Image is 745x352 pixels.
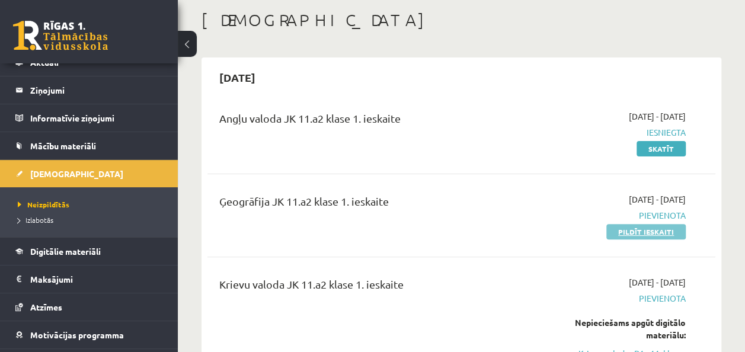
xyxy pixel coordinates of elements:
span: Atzīmes [30,302,62,312]
a: Informatīvie ziņojumi [15,104,163,132]
a: Mācību materiāli [15,132,163,159]
h1: [DEMOGRAPHIC_DATA] [202,10,721,30]
a: Atzīmes [15,293,163,321]
a: Izlabotās [18,215,166,225]
span: Neizpildītās [18,200,69,209]
div: Krievu valoda JK 11.a2 klase 1. ieskaite [219,276,525,298]
div: Angļu valoda JK 11.a2 klase 1. ieskaite [219,110,525,132]
span: Pievienota [542,209,686,222]
h2: [DATE] [207,63,267,91]
span: Mācību materiāli [30,140,96,151]
span: Pievienota [542,292,686,305]
span: [DATE] - [DATE] [629,276,686,289]
legend: Informatīvie ziņojumi [30,104,163,132]
span: Iesniegta [542,126,686,139]
span: Motivācijas programma [30,329,124,340]
a: Pildīt ieskaiti [606,224,686,239]
legend: Ziņojumi [30,76,163,104]
span: [DEMOGRAPHIC_DATA] [30,168,123,179]
div: Nepieciešams apgūt digitālo materiālu: [542,316,686,341]
span: Digitālie materiāli [30,246,101,257]
legend: Maksājumi [30,265,163,293]
a: [DEMOGRAPHIC_DATA] [15,160,163,187]
a: Neizpildītās [18,199,166,210]
div: Ģeogrāfija JK 11.a2 klase 1. ieskaite [219,193,525,215]
a: Rīgas 1. Tālmācības vidusskola [13,21,108,50]
a: Ziņojumi [15,76,163,104]
a: Maksājumi [15,265,163,293]
span: [DATE] - [DATE] [629,110,686,123]
a: Motivācijas programma [15,321,163,348]
a: Skatīt [637,141,686,156]
span: Izlabotās [18,215,53,225]
a: Digitālie materiāli [15,238,163,265]
span: [DATE] - [DATE] [629,193,686,206]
